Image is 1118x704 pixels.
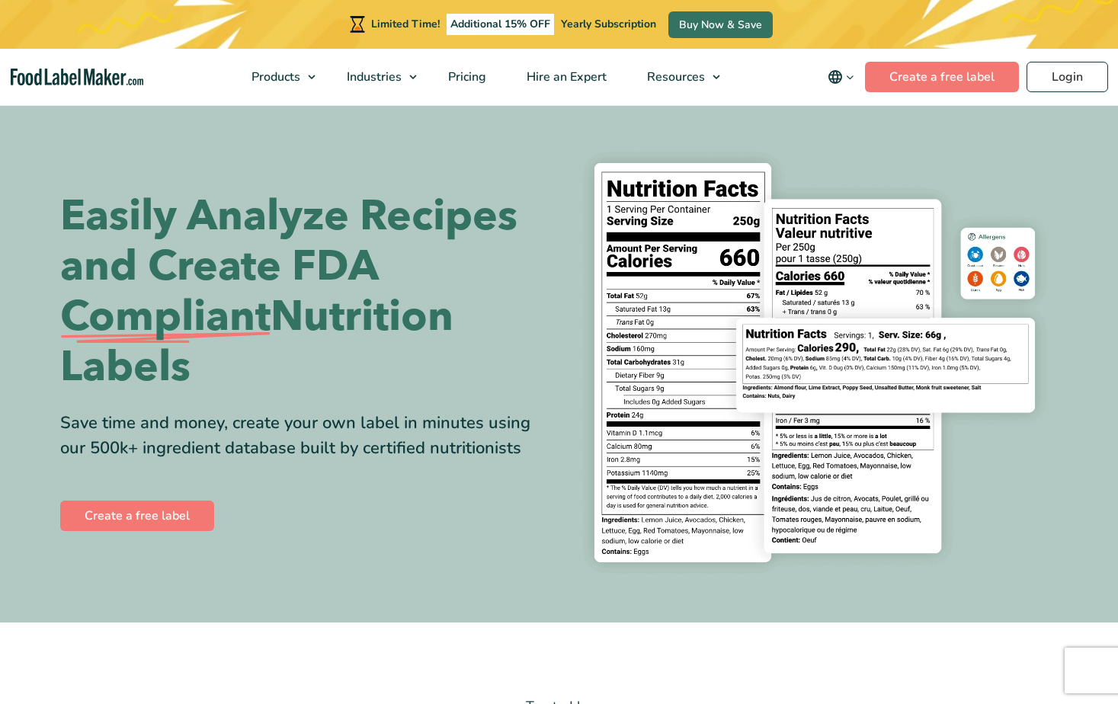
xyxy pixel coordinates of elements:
[371,17,440,31] span: Limited Time!
[507,49,623,105] a: Hire an Expert
[1027,62,1108,92] a: Login
[668,11,773,38] a: Buy Now & Save
[60,411,548,461] div: Save time and money, create your own label in minutes using our 500k+ ingredient database built b...
[60,501,214,531] a: Create a free label
[232,49,323,105] a: Products
[327,49,424,105] a: Industries
[428,49,503,105] a: Pricing
[627,49,728,105] a: Resources
[865,62,1019,92] a: Create a free label
[60,191,548,392] h1: Easily Analyze Recipes and Create FDA Nutrition Labels
[522,69,608,85] span: Hire an Expert
[247,69,302,85] span: Products
[444,69,488,85] span: Pricing
[447,14,554,35] span: Additional 15% OFF
[561,17,656,31] span: Yearly Subscription
[60,292,271,342] span: Compliant
[342,69,403,85] span: Industries
[642,69,706,85] span: Resources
